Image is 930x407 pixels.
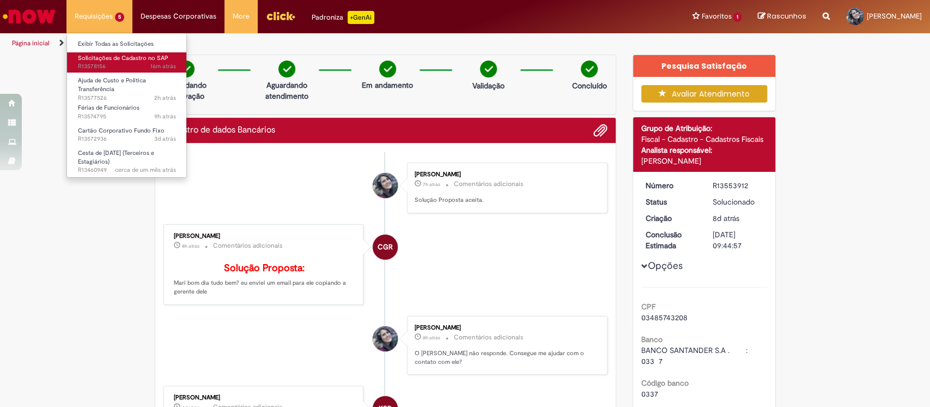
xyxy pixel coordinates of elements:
span: 0337 [641,389,658,399]
span: cerca de um mês atrás [115,166,176,174]
span: R13572936 [78,135,176,143]
span: [PERSON_NAME] [867,11,922,21]
img: check-circle-green.png [480,61,497,77]
div: Grupo de Atribuição: [641,123,767,134]
span: Cesta de [DATE] (Terceiros e Estagiários) [78,149,154,166]
p: Aguardando atendimento [260,80,313,101]
div: [PERSON_NAME] [415,325,596,331]
a: Aberto R13460949 : Cesta de Natal (Terceiros e Estagiários) [67,147,187,171]
div: 22/09/2025 09:35:44 [713,213,763,224]
a: Aberto R13578156 : Solicitações de Cadastro no SAP [67,52,187,73]
span: 3d atrás [154,135,176,143]
span: R13460949 [78,166,176,175]
time: 29/09/2025 15:00:54 [154,94,176,102]
div: [PERSON_NAME] [415,171,596,178]
span: 16m atrás [150,62,176,70]
small: Comentários adicionais [454,333,524,342]
span: R13578156 [78,62,176,71]
h2: Cadastro de dados Bancários Histórico de tíquete [163,125,275,135]
small: Comentários adicionais [454,179,524,189]
span: Férias de Funcionários [78,104,139,112]
span: Solicitações de Cadastro no SAP [78,54,168,62]
span: 7h atrás [423,181,440,188]
button: Adicionar anexos [593,123,607,137]
ul: Requisições [66,33,187,178]
a: Aberto R13574795 : Férias de Funcionários [67,102,187,122]
button: Avaliar Atendimento [641,85,767,103]
div: Camila Garcia Rafael [373,235,398,260]
dt: Criação [637,213,704,224]
dt: Status [637,196,704,207]
ul: Trilhas de página [8,33,612,53]
b: Código banco [641,378,689,388]
dt: Conclusão Estimada [637,229,704,251]
time: 29/08/2025 09:07:41 [115,166,176,174]
time: 29/09/2025 07:47:29 [154,112,176,121]
span: 2h atrás [154,94,176,102]
time: 29/09/2025 08:53:06 [423,334,440,341]
div: Mariana Valois Ribeiro Silva [373,173,398,198]
p: Em andamento [362,80,413,91]
div: Analista responsável: [641,145,767,155]
span: Requisições [75,11,113,22]
span: Ajuda de Custo e Política Transferência [78,76,146,93]
span: 8d atrás [713,213,739,223]
span: CGR [378,234,393,260]
div: R13553912 [713,180,763,191]
p: Validação [472,80,504,91]
img: ServiceNow [1,5,57,27]
span: 5 [115,13,124,22]
div: Solucionado [713,196,763,207]
div: [PERSON_NAME] [641,155,767,166]
time: 27/09/2025 11:52:31 [154,135,176,143]
div: [PERSON_NAME] [174,394,355,401]
span: R13574795 [78,112,176,121]
small: Comentários adicionais [213,241,283,250]
p: Solução Proposta aceita. [415,196,596,205]
p: O [PERSON_NAME] não responde. Consegue me ajudar com o contato com ele? [415,349,596,366]
span: More [233,11,250,22]
span: 03485743208 [641,313,688,322]
dt: Número [637,180,704,191]
time: 29/09/2025 09:04:04 [182,243,199,249]
span: BANCO SANTANDER S.A . : 033 7 [641,345,763,366]
b: Banco [641,334,662,344]
time: 29/09/2025 09:17:57 [423,181,440,188]
img: check-circle-green.png [278,61,295,77]
span: Favoritos [701,11,731,22]
a: Aberto R13572936 : Cartão Corporativo Fundo Fixo [67,125,187,145]
p: +GenAi [348,11,374,24]
div: [PERSON_NAME] [174,233,355,240]
p: Mari bom dia tudo bem? eu enviei um email para ele copiando a gerente dele [174,263,355,296]
img: click_logo_yellow_360x200.png [266,8,295,24]
img: check-circle-green.png [379,61,396,77]
div: Padroniza [312,11,374,24]
span: Cartão Corporativo Fundo Fixo [78,127,165,135]
a: Página inicial [12,39,50,47]
span: 8h atrás [182,243,199,249]
span: Despesas Corporativas [141,11,216,22]
span: Rascunhos [767,11,806,21]
div: [DATE] 09:44:57 [713,229,763,251]
span: 8h atrás [423,334,440,341]
time: 29/09/2025 16:25:05 [150,62,176,70]
span: 1 [733,13,741,22]
span: 9h atrás [154,112,176,121]
b: CPF [641,302,655,312]
div: Mariana Valois Ribeiro Silva [373,326,398,351]
b: Solução Proposta: [224,262,305,274]
img: check-circle-green.png [581,61,598,77]
p: Concluído [572,80,606,91]
a: Aberto R13577526 : Ajuda de Custo e Política Transferência [67,75,187,98]
a: Exibir Todas as Solicitações [67,38,187,50]
time: 22/09/2025 09:35:44 [713,213,739,223]
a: Rascunhos [758,11,806,22]
span: R13577526 [78,94,176,103]
div: Pesquisa Satisfação [633,55,775,77]
div: Fiscal - Cadastro - Cadastros Fiscais [641,134,767,145]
